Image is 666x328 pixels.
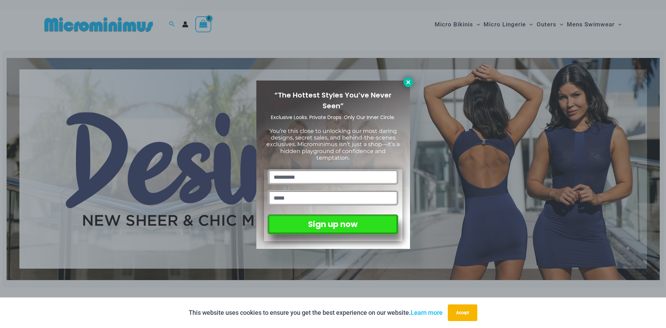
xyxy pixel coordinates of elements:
[274,90,392,111] span: “The Hottest Styles You’ve Never Seen”
[403,77,413,87] button: Close
[448,304,477,321] button: Accept
[271,114,395,121] span: Exclusive Looks. Private Drops. Only Our Inner Circle.
[268,215,398,234] button: Sign up now
[189,308,443,318] p: This website uses cookies to ensure you get the best experience on our website.
[411,309,443,316] a: Learn more
[266,128,400,161] span: You’re this close to unlocking our most daring designs, secret sales, and behind-the-scenes exclu...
